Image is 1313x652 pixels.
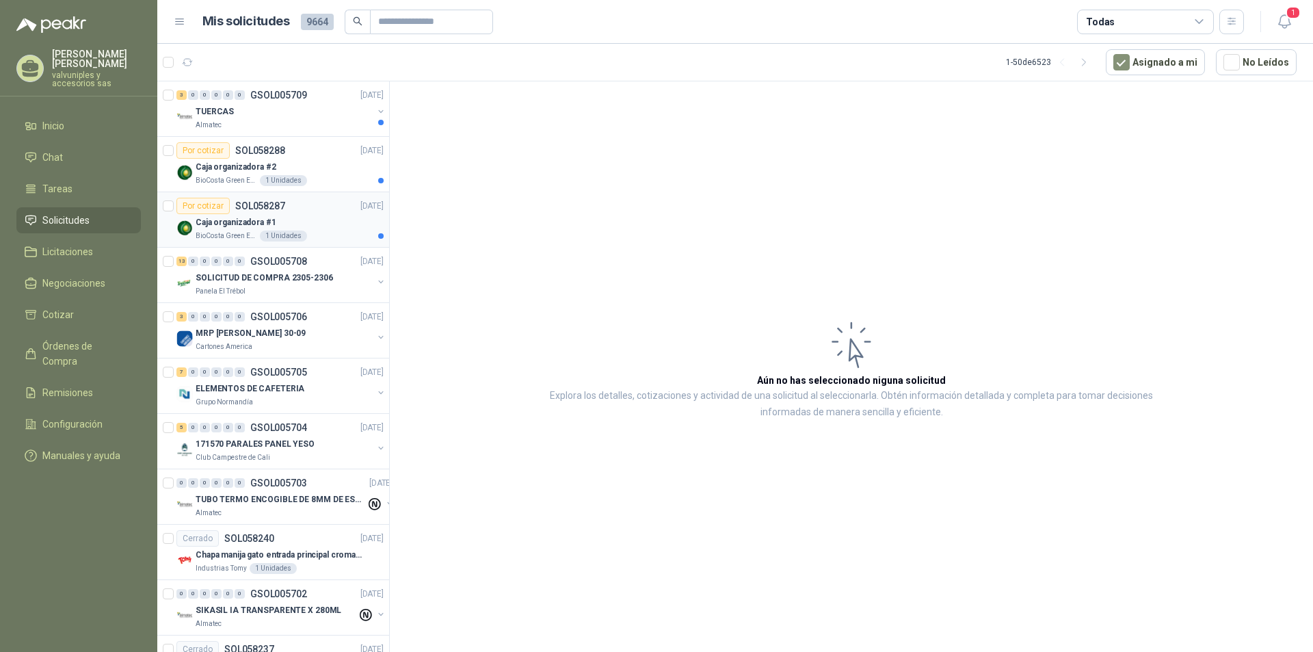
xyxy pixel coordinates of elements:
button: 1 [1272,10,1297,34]
p: Cartones America [196,341,252,352]
p: [DATE] [360,144,384,157]
a: Por cotizarSOL058287[DATE] Company LogoCaja organizadora #1BioCosta Green Energy S.A.S1 Unidades [157,192,389,248]
div: 0 [211,423,222,432]
div: 0 [235,257,245,266]
div: 0 [211,312,222,322]
p: [DATE] [369,477,393,490]
a: 0 0 0 0 0 0 GSOL005702[DATE] Company LogoSIKASIL IA TRANSPARENTE X 280MLAlmatec [176,586,386,629]
div: 0 [200,589,210,599]
h3: Aún no has seleccionado niguna solicitud [757,373,946,388]
a: CerradoSOL058240[DATE] Company LogoChapa manija gato entrada principal cromado mate llave de segu... [157,525,389,580]
div: 0 [200,478,210,488]
img: Company Logo [176,441,193,458]
a: 3 0 0 0 0 0 GSOL005706[DATE] Company LogoMRP [PERSON_NAME] 30-09Cartones America [176,309,386,352]
a: Negociaciones [16,270,141,296]
div: 0 [211,257,222,266]
p: GSOL005708 [250,257,307,266]
p: [PERSON_NAME] [PERSON_NAME] [52,49,141,68]
div: Por cotizar [176,142,230,159]
a: 3 0 0 0 0 0 GSOL005709[DATE] Company LogoTUERCASAlmatec [176,87,386,131]
span: Remisiones [42,385,93,400]
div: 0 [188,367,198,377]
div: Por cotizar [176,198,230,214]
div: 13 [176,257,187,266]
p: SOLICITUD DE COMPRA 2305-2306 [196,272,333,285]
div: 0 [188,423,198,432]
p: SOL058288 [235,146,285,155]
div: 0 [223,312,233,322]
a: 5 0 0 0 0 0 GSOL005704[DATE] Company Logo171570 PARALES PANEL YESOClub Campestre de Cali [176,419,386,463]
div: 0 [188,478,198,488]
div: 0 [235,90,245,100]
div: 1 Unidades [260,175,307,186]
div: 0 [188,257,198,266]
span: Inicio [42,118,64,133]
p: Caja organizadora #1 [196,216,276,229]
p: Grupo Normandía [196,397,253,408]
div: 0 [211,90,222,100]
button: No Leídos [1216,49,1297,75]
span: Cotizar [42,307,74,322]
h1: Mis solicitudes [202,12,290,31]
p: Industrias Tomy [196,563,247,574]
span: search [353,16,362,26]
img: Company Logo [176,497,193,513]
div: 0 [188,589,198,599]
p: GSOL005704 [250,423,307,432]
div: 0 [235,312,245,322]
a: 7 0 0 0 0 0 GSOL005705[DATE] Company LogoELEMENTOS DE CAFETERIAGrupo Normandía [176,364,386,408]
img: Company Logo [176,386,193,402]
img: Company Logo [176,109,193,125]
p: GSOL005702 [250,589,307,599]
img: Company Logo [176,275,193,291]
a: Órdenes de Compra [16,333,141,374]
div: 0 [223,367,233,377]
p: TUERCAS [196,105,234,118]
button: Asignado a mi [1106,49,1205,75]
a: Por cotizarSOL058288[DATE] Company LogoCaja organizadora #2BioCosta Green Energy S.A.S1 Unidades [157,137,389,192]
span: Chat [42,150,63,165]
div: 0 [223,90,233,100]
p: Chapa manija gato entrada principal cromado mate llave de seguridad [196,549,366,562]
p: [DATE] [360,311,384,324]
span: Negociaciones [42,276,105,291]
span: Tareas [42,181,72,196]
span: Licitaciones [42,244,93,259]
p: [DATE] [360,89,384,102]
p: MRP [PERSON_NAME] 30-09 [196,327,306,340]
div: 0 [211,478,222,488]
p: BioCosta Green Energy S.A.S [196,175,257,186]
a: Manuales y ayuda [16,443,141,469]
div: 0 [223,478,233,488]
div: 0 [176,478,187,488]
div: Todas [1086,14,1115,29]
p: [DATE] [360,200,384,213]
div: 1 Unidades [250,563,297,574]
a: 13 0 0 0 0 0 GSOL005708[DATE] Company LogoSOLICITUD DE COMPRA 2305-2306Panela El Trébol [176,253,386,297]
p: [DATE] [360,366,384,379]
p: [DATE] [360,421,384,434]
p: GSOL005706 [250,312,307,322]
img: Company Logo [176,330,193,347]
a: Inicio [16,113,141,139]
p: GSOL005703 [250,478,307,488]
div: 0 [235,423,245,432]
div: 0 [176,589,187,599]
p: Almatec [196,120,222,131]
p: Almatec [196,618,222,629]
div: 7 [176,367,187,377]
p: GSOL005705 [250,367,307,377]
div: 0 [235,589,245,599]
span: Órdenes de Compra [42,339,128,369]
p: BioCosta Green Energy S.A.S [196,231,257,242]
span: Manuales y ayuda [42,448,120,463]
p: [DATE] [360,588,384,601]
div: 0 [200,257,210,266]
a: Configuración [16,411,141,437]
img: Company Logo [176,164,193,181]
p: Caja organizadora #2 [196,161,276,174]
p: GSOL005709 [250,90,307,100]
span: 1 [1286,6,1301,19]
div: 0 [223,423,233,432]
div: 0 [188,312,198,322]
